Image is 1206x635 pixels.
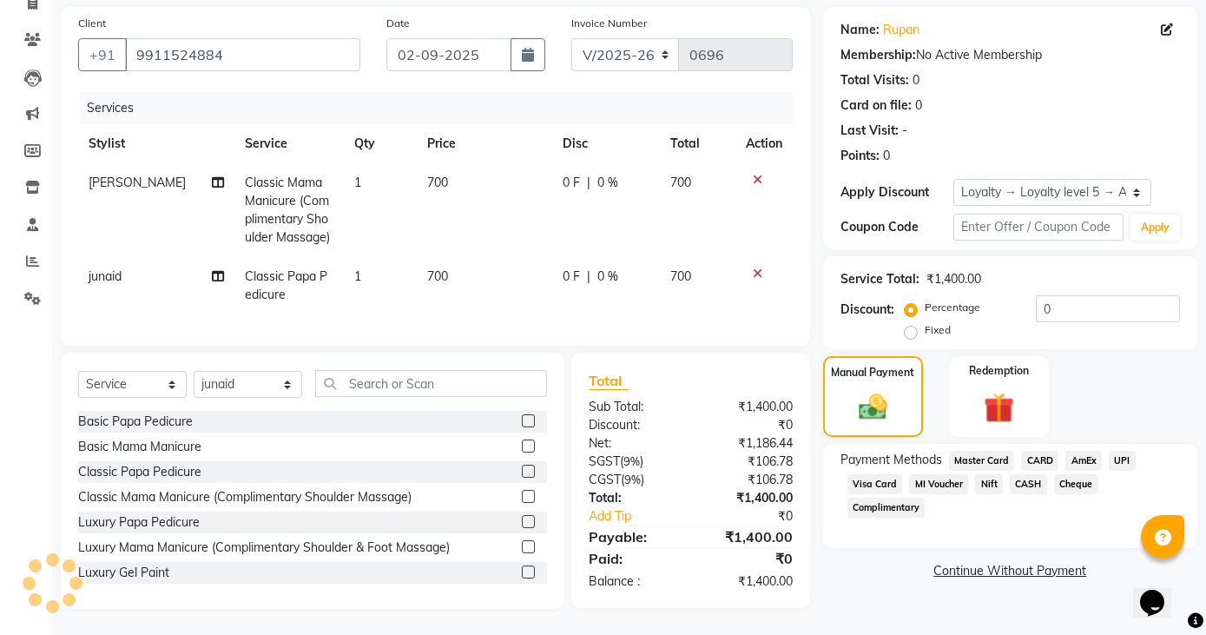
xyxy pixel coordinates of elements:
[847,474,903,494] span: Visa Card
[78,564,169,582] div: Luxury Gel Paint
[690,453,805,471] div: ₹106.78
[386,16,410,31] label: Date
[597,174,618,192] span: 0 %
[624,473,641,486] span: 9%
[576,489,690,507] div: Total:
[576,471,690,489] div: ( )
[78,488,412,506] div: Classic Mama Manicure (Complimentary Shoulder Massage)
[1109,451,1136,471] span: UPI
[909,474,968,494] span: MI Voucher
[690,548,805,569] div: ₹0
[576,453,690,471] div: ( )
[563,268,580,286] span: 0 F
[89,268,122,284] span: junaid
[840,218,953,236] div: Coupon Code
[883,147,890,165] div: 0
[913,71,919,89] div: 0
[660,124,735,163] th: Total
[1133,566,1189,618] iframe: chat widget
[576,507,709,526] a: Add Tip
[949,451,1015,471] span: Master Card
[690,416,805,434] div: ₹0
[1065,451,1102,471] span: AmEx
[576,548,690,569] div: Paid:
[563,174,580,192] span: 0 F
[576,398,690,416] div: Sub Total:
[926,270,981,288] div: ₹1,400.00
[234,124,344,163] th: Service
[576,434,690,453] div: Net:
[587,174,590,192] span: |
[670,268,691,284] span: 700
[840,451,942,469] span: Payment Methods
[690,526,805,547] div: ₹1,400.00
[623,454,640,468] span: 9%
[915,96,922,115] div: 0
[1021,451,1058,471] span: CARD
[1054,474,1098,494] span: Cheque
[690,434,805,453] div: ₹1,186.44
[78,16,106,31] label: Client
[89,175,186,190] span: [PERSON_NAME]
[974,389,1023,427] img: _gift.svg
[245,268,327,302] span: Classic Papa Pedicure
[417,124,552,163] th: Price
[589,372,629,390] span: Total
[587,268,590,286] span: |
[925,322,951,338] label: Fixed
[975,474,1003,494] span: Nift
[1010,474,1047,494] span: CASH
[80,92,806,124] div: Services
[78,124,234,163] th: Stylist
[883,21,919,39] a: Rupan
[840,71,909,89] div: Total Visits:
[78,463,201,481] div: Classic Papa Pedicure
[969,363,1029,379] label: Redemption
[597,268,618,286] span: 0 %
[78,438,201,456] div: Basic Mama Manicure
[840,147,880,165] div: Points:
[953,214,1124,241] input: Enter Offer / Coupon Code
[78,539,450,557] div: Luxury Mama Manicure (Complimentary Shoulder & Foot Massage)
[78,513,200,532] div: Luxury Papa Pedicure
[735,124,793,163] th: Action
[125,38,360,71] input: Search by Name/Mobile/Email/Code
[690,572,805,591] div: ₹1,400.00
[840,96,912,115] div: Card on file:
[576,572,690,591] div: Balance :
[840,122,899,140] div: Last Visit:
[78,38,127,71] button: +91
[576,416,690,434] div: Discount:
[589,472,621,487] span: CGST
[690,471,805,489] div: ₹106.78
[427,175,448,190] span: 700
[690,398,805,416] div: ₹1,400.00
[840,301,894,319] div: Discount:
[902,122,907,140] div: -
[840,46,916,64] div: Membership:
[78,413,193,431] div: Basic Papa Pedicure
[670,175,691,190] span: 700
[552,124,659,163] th: Disc
[571,16,647,31] label: Invoice Number
[840,46,1180,64] div: No Active Membership
[589,453,620,469] span: SGST
[576,526,690,547] div: Payable:
[840,270,919,288] div: Service Total:
[840,183,953,202] div: Apply Discount
[709,507,805,526] div: ₹0
[354,268,361,284] span: 1
[354,175,361,190] span: 1
[1130,215,1180,241] button: Apply
[840,21,880,39] div: Name:
[315,370,547,397] input: Search or Scan
[427,268,448,284] span: 700
[690,489,805,507] div: ₹1,400.00
[847,498,926,518] span: Complimentary
[344,124,417,163] th: Qty
[925,300,980,315] label: Percentage
[831,365,914,380] label: Manual Payment
[827,562,1194,580] a: Continue Without Payment
[850,391,896,424] img: _cash.svg
[245,175,330,245] span: Classic Mama Manicure (Complimentary Shoulder Massage)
